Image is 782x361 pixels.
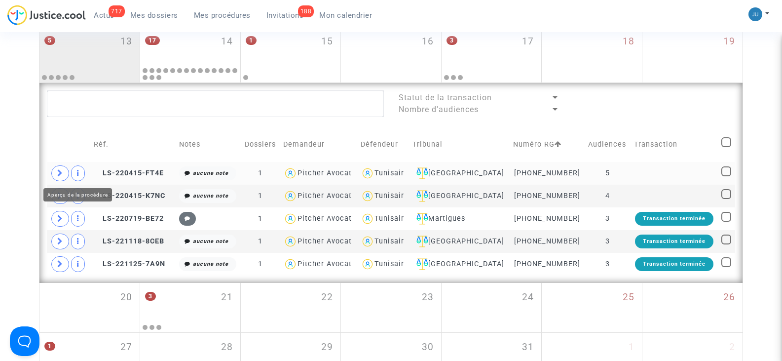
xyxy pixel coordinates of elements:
td: [PHONE_NUMBER] [510,162,584,185]
span: 3 [145,292,156,301]
div: Tunisair [374,237,404,245]
td: 1 [241,162,280,185]
td: Transaction [631,127,718,162]
td: 3 [585,230,631,253]
span: 26 [723,290,735,305]
div: mercredi octobre 15, One event, click to expand [241,27,341,66]
div: mardi octobre 14, 17 events, click to expand [140,27,240,66]
img: icon-user.svg [361,212,375,226]
div: samedi octobre 25 [542,283,642,332]
div: Transaction terminée [635,257,713,271]
td: Demandeur [280,127,357,162]
div: mardi octobre 21, 3 events, click to expand [140,283,240,321]
i: aucune note [193,238,228,244]
span: 31 [522,340,534,355]
div: Pitcher Avocat [298,169,352,177]
div: Transaction terminée [635,212,713,226]
div: Pitcher Avocat [298,214,352,223]
span: LS-221125-7A9N [94,260,165,268]
span: Invitations [266,11,304,20]
span: 15 [321,35,333,49]
img: 5a1477657f894e90ed302d2948cf88b6 [748,7,762,21]
span: 1 [246,36,257,45]
img: icon-user.svg [361,166,375,181]
img: icon-faciliter-sm.svg [416,236,428,247]
td: 3 [585,253,631,276]
i: aucune note [193,261,228,267]
span: 5 [44,36,55,45]
a: Mes procédures [186,8,259,23]
div: lundi octobre 20 [39,283,140,332]
span: LS-220415-FT4E [94,169,164,177]
span: 23 [422,290,434,305]
td: Dossiers [241,127,280,162]
div: Tunisair [374,260,404,268]
td: Tribunal [409,127,510,162]
img: icon-faciliter-sm.svg [416,258,428,270]
span: 25 [623,290,634,305]
div: samedi octobre 18 [542,27,642,82]
a: Mes dossiers [122,8,186,23]
img: icon-user.svg [283,212,298,226]
td: 5 [585,162,631,185]
a: 717Actus [86,8,122,23]
div: dimanche octobre 19 [642,27,743,82]
span: 29 [321,340,333,355]
div: Pitcher Avocat [298,237,352,245]
span: Mes dossiers [130,11,178,20]
img: icon-user.svg [283,189,298,203]
span: 22 [321,290,333,305]
td: Audiences [585,127,631,162]
div: Tunisair [374,169,404,177]
span: 2 [729,340,735,355]
span: 27 [120,340,132,355]
td: 1 [241,253,280,276]
span: Actus [94,11,114,20]
span: Mes procédures [194,11,251,20]
span: 1 [44,342,55,351]
img: icon-faciliter-sm.svg [416,213,428,225]
td: 3 [585,207,631,230]
div: [GEOGRAPHIC_DATA] [412,167,507,179]
span: 24 [522,290,534,305]
img: icon-user.svg [283,257,298,272]
div: Transaction terminée [635,235,713,248]
span: 20 [120,290,132,305]
span: 13 [120,35,132,49]
div: [GEOGRAPHIC_DATA] [412,190,507,202]
span: 18 [623,35,634,49]
iframe: Help Scout Beacon - Open [10,326,39,356]
div: Martigues [412,213,507,225]
td: Notes [176,127,241,162]
span: 21 [221,290,233,305]
td: Défendeur [357,127,409,162]
td: 4 [585,185,631,207]
div: vendredi octobre 17, 3 events, click to expand [442,27,542,66]
img: icon-user.svg [361,235,375,249]
img: icon-user.svg [361,189,375,203]
span: LS-220719-BE72 [94,214,164,223]
div: Pitcher Avocat [298,192,352,200]
span: 17 [145,36,160,45]
td: [PHONE_NUMBER] [510,230,584,253]
span: Mon calendrier [319,11,372,20]
span: Statut de la transaction [399,93,492,102]
span: 1 [629,340,634,355]
span: LS-221118-8CEB [94,237,164,245]
div: [GEOGRAPHIC_DATA] [412,236,507,247]
span: 16 [422,35,434,49]
i: aucune note [193,170,228,176]
td: 1 [241,230,280,253]
div: 717 [109,5,125,17]
a: Mon calendrier [311,8,380,23]
img: icon-user.svg [283,235,298,249]
div: jeudi octobre 23 [341,283,441,332]
span: Nombre d'audiences [399,105,479,114]
td: [PHONE_NUMBER] [510,207,584,230]
td: 1 [241,185,280,207]
div: Pitcher Avocat [298,260,352,268]
td: Numéro RG [510,127,584,162]
div: dimanche octobre 26 [642,283,743,332]
span: 3 [447,36,457,45]
td: [PHONE_NUMBER] [510,185,584,207]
